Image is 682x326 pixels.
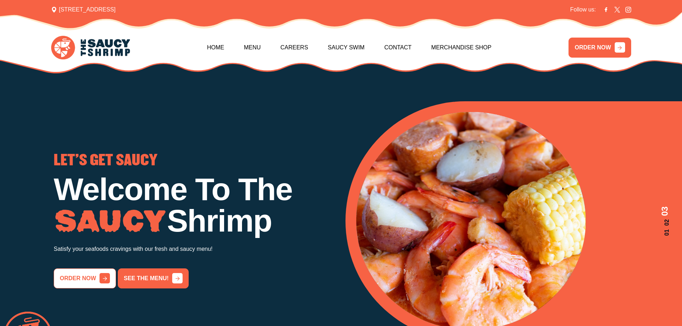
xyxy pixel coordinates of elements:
span: Follow us: [570,5,596,14]
a: order now [54,268,116,288]
a: Saucy Swim [328,32,365,63]
span: 02 [658,219,671,226]
a: Menu [244,32,261,63]
a: ORDER NOW [569,38,631,58]
img: logo [51,36,130,60]
span: 01 [658,229,671,236]
a: Careers [280,32,308,63]
span: LET'S GET SAUCY [54,154,158,168]
img: Image [54,210,167,233]
a: Home [207,32,224,63]
a: Merchandise Shop [431,32,492,63]
p: Satisfy your seafoods cravings with our fresh and saucy menu! [54,244,337,254]
span: 03 [658,206,671,216]
span: [STREET_ADDRESS] [51,5,116,14]
a: Contact [384,32,411,63]
a: See the menu! [118,268,189,288]
h1: Welcome To The Shrimp [54,174,337,237]
div: 1 / 3 [54,154,337,288]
